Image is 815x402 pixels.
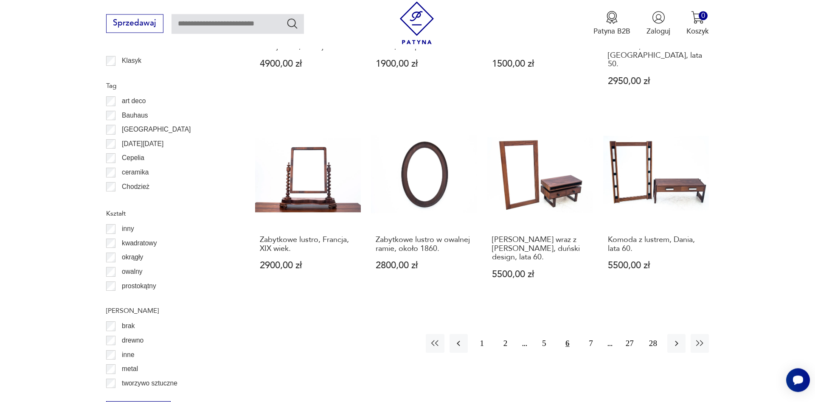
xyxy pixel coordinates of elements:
p: metal [122,363,138,374]
p: 1500,00 zł [492,59,589,68]
p: 2800,00 zł [376,261,472,270]
iframe: Smartsupp widget button [786,368,810,392]
p: 1900,00 zł [376,59,472,68]
button: 1 [473,334,491,352]
p: brak [122,320,135,332]
p: [GEOGRAPHIC_DATA] [122,124,191,135]
h3: Zabytkowe lustro, Francja, XIX wiek. [260,236,357,253]
a: Sprzedawaj [106,20,163,27]
a: Zabytkowe lustro, Francja, XIX wiek.Zabytkowe lustro, Francja, XIX wiek.2900,00 zł [255,122,361,299]
button: 7 [582,334,600,352]
h3: Zabytkowe lustro w owalnej ramie, około 1860. [376,236,472,253]
img: Patyna - sklep z meblami i dekoracjami vintage [396,1,438,44]
p: ceramika [122,167,149,178]
button: Patyna B2B [593,11,630,36]
p: [DATE][DATE] [122,138,163,149]
button: 28 [644,334,662,352]
button: Sprzedawaj [106,14,163,33]
p: prostokątny [122,281,156,292]
p: Zaloguj [646,26,670,36]
button: 2 [496,334,514,352]
p: Patyna B2B [593,26,630,36]
p: 5500,00 zł [608,261,705,270]
a: Zabytkowe lustro w owalnej ramie, około 1860.Zabytkowe lustro w owalnej ramie, około 1860.2800,00 zł [371,122,477,299]
p: Koszyk [686,26,709,36]
p: Klasyk [122,55,141,66]
img: Ikona koszyka [691,11,704,24]
p: Ćmielów [122,195,147,206]
h3: Garderoba z lustrem w stylu Art Deco, [GEOGRAPHIC_DATA], lata 50. [608,34,705,69]
button: 0Koszyk [686,11,709,36]
img: Ikona medalu [605,11,618,24]
a: Komoda wraz z lustrem, duński design, lata 60.[PERSON_NAME] wraz z [PERSON_NAME], duński design, ... [487,122,593,299]
p: Tag [106,80,231,91]
button: 6 [558,334,576,352]
p: inny [122,223,134,234]
h3: Komoda z lustrem, Dania, lata 60. [608,236,705,253]
h3: Lustro w prostokątnej, złotej ramie. [492,34,589,51]
button: 5 [535,334,553,352]
button: Zaloguj [646,11,670,36]
p: Cepelia [122,152,144,163]
p: Kształt [106,208,231,219]
p: 2900,00 zł [260,261,357,270]
button: 27 [621,334,639,352]
a: Komoda z lustrem, Dania, lata 60.Komoda z lustrem, Dania, lata 60.5500,00 zł [603,122,709,299]
a: Ikona medaluPatyna B2B [593,11,630,36]
p: 4900,00 zł [260,59,357,68]
p: drewno [122,335,143,346]
p: okrągły [122,252,143,263]
button: Szukaj [286,17,298,29]
p: owalny [122,266,143,277]
img: Ikonka użytkownika [652,11,665,24]
h3: Lustro w ozdobnej złotej ramie, Europa Zachodnia. [376,34,472,51]
p: kwadratowy [122,238,157,249]
p: Bauhaus [122,110,148,121]
h3: Duże zabytkowe lustro w złotej ramie, Francja. [260,34,357,51]
p: art deco [122,96,146,107]
h3: [PERSON_NAME] wraz z [PERSON_NAME], duński design, lata 60. [492,236,589,261]
div: 0 [699,11,708,20]
p: [PERSON_NAME] [106,305,231,316]
p: tworzywo sztuczne [122,378,177,389]
p: Chodzież [122,181,149,192]
p: 2950,00 zł [608,77,705,86]
p: inne [122,349,134,360]
p: 5500,00 zł [492,270,589,279]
